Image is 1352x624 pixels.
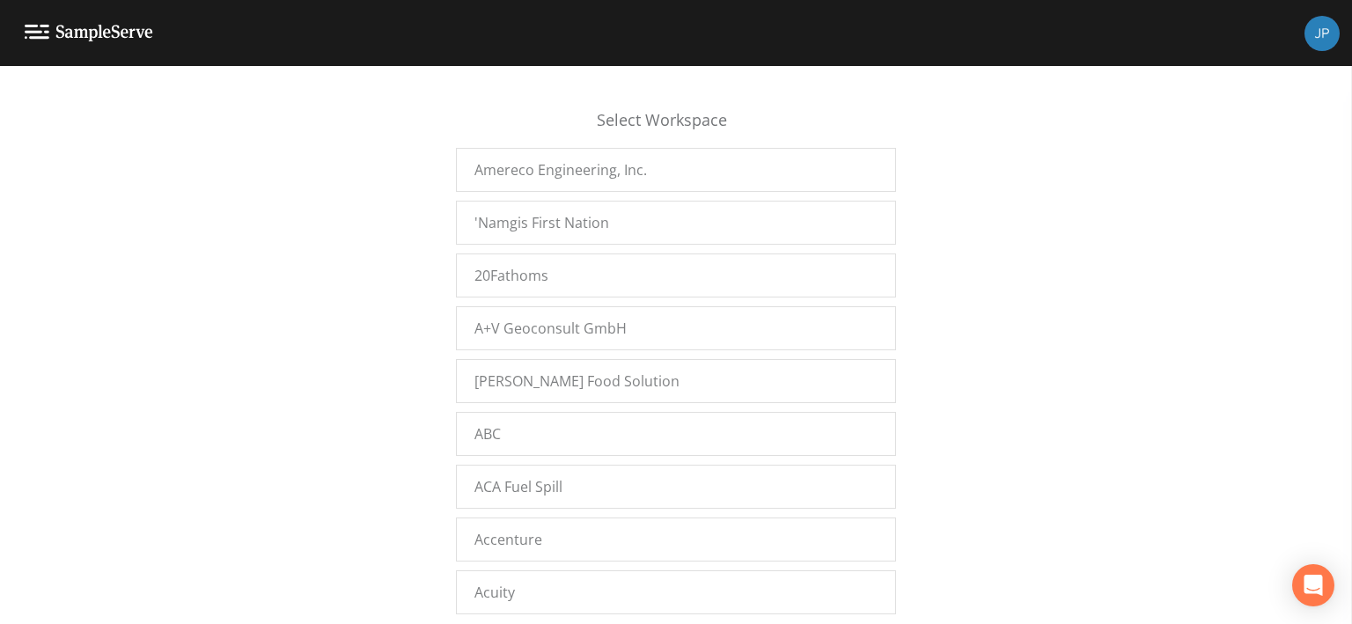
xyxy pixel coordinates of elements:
[474,212,609,233] span: 'Namgis First Nation
[25,25,153,41] img: logo
[1292,564,1334,606] div: Open Intercom Messenger
[456,306,896,350] a: A+V Geoconsult GmbH
[456,148,896,192] a: Amereco Engineering, Inc.
[456,518,896,562] a: Accenture
[1304,16,1340,51] img: 41241ef155101aa6d92a04480b0d0000
[474,159,647,180] span: Amereco Engineering, Inc.
[456,359,896,403] a: [PERSON_NAME] Food Solution
[456,465,896,509] a: ACA Fuel Spill
[474,529,542,550] span: Accenture
[474,582,515,603] span: Acuity
[474,318,627,339] span: A+V Geoconsult GmbH
[456,108,896,148] div: Select Workspace
[456,570,896,614] a: Acuity
[474,371,680,392] span: [PERSON_NAME] Food Solution
[474,476,562,497] span: ACA Fuel Spill
[456,412,896,456] a: ABC
[456,201,896,245] a: 'Namgis First Nation
[474,265,548,286] span: 20Fathoms
[456,253,896,297] a: 20Fathoms
[474,423,501,444] span: ABC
